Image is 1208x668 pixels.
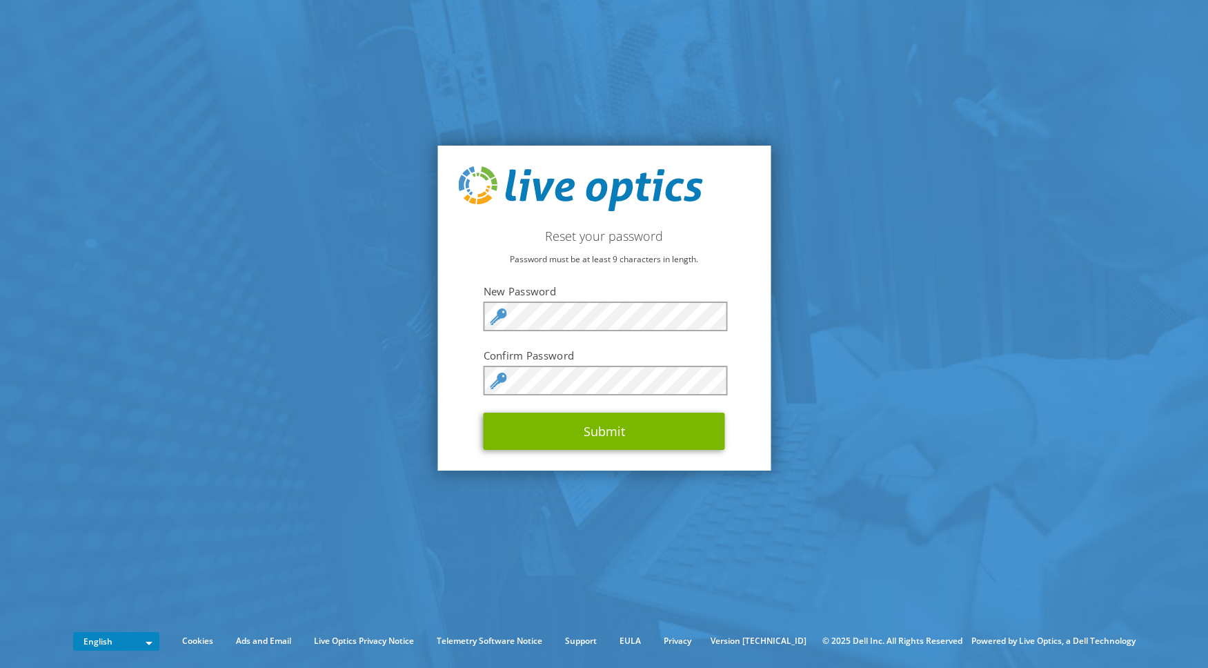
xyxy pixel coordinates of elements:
[484,348,725,362] label: Confirm Password
[484,413,725,450] button: Submit
[609,633,651,649] a: EULA
[426,633,553,649] a: Telemetry Software Notice
[226,633,301,649] a: Ads and Email
[458,166,702,212] img: live_optics_svg.svg
[653,633,702,649] a: Privacy
[484,284,725,298] label: New Password
[458,252,750,267] p: Password must be at least 9 characters in length.
[971,633,1136,649] li: Powered by Live Optics, a Dell Technology
[304,633,424,649] a: Live Optics Privacy Notice
[555,633,607,649] a: Support
[458,228,750,244] h2: Reset your password
[172,633,224,649] a: Cookies
[815,633,969,649] li: © 2025 Dell Inc. All Rights Reserved
[704,633,813,649] li: Version [TECHNICAL_ID]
